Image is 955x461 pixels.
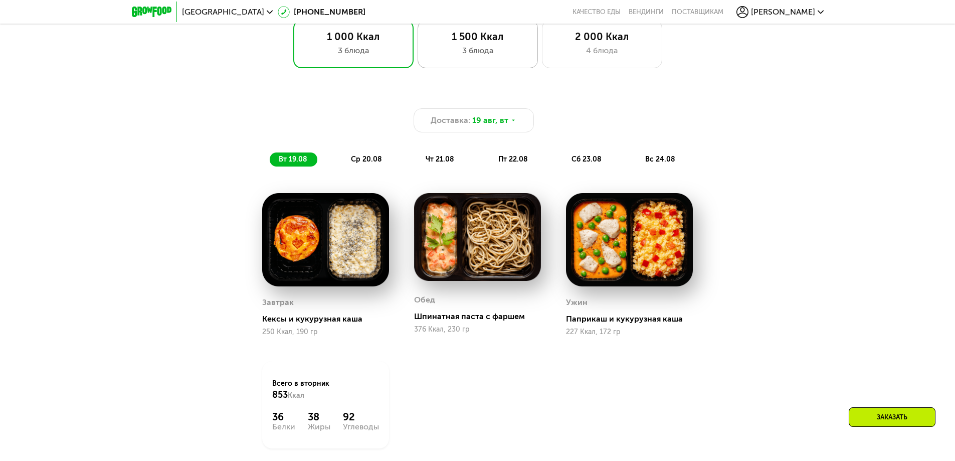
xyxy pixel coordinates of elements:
span: вт 19.08 [279,155,307,164]
div: Паприкаш и кукурузная каша [566,314,701,324]
div: 1 000 Ккал [304,31,403,43]
span: Ккал [288,391,304,400]
span: [GEOGRAPHIC_DATA] [182,8,264,16]
div: 3 блюда [304,45,403,57]
div: 2 000 Ккал [552,31,652,43]
a: Качество еды [572,8,621,16]
div: Углеводы [343,423,379,431]
a: [PHONE_NUMBER] [278,6,365,18]
div: 38 [308,411,330,423]
span: пт 22.08 [498,155,528,164]
div: 92 [343,411,379,423]
div: Завтрак [262,295,294,310]
div: Кексы и кукурузная каша [262,314,397,324]
div: Жиры [308,423,330,431]
span: ср 20.08 [351,155,382,164]
span: Доставка: [431,114,470,126]
div: Шпинатная паста с фаршем [414,312,549,322]
div: 1 500 Ккал [428,31,527,43]
div: 376 Ккал, 230 гр [414,326,541,334]
span: сб 23.08 [571,155,602,164]
span: [PERSON_NAME] [751,8,815,16]
div: 36 [272,411,295,423]
div: 250 Ккал, 190 гр [262,328,389,336]
div: Всего в вторник [272,379,379,401]
span: 19 авг, вт [472,114,508,126]
a: Вендинги [629,8,664,16]
div: Ужин [566,295,588,310]
div: 3 блюда [428,45,527,57]
span: вс 24.08 [645,155,675,164]
div: 4 блюда [552,45,652,57]
div: поставщикам [672,8,723,16]
div: 227 Ккал, 172 гр [566,328,693,336]
span: чт 21.08 [426,155,454,164]
div: Белки [272,423,295,431]
span: 853 [272,389,288,400]
div: Обед [414,292,435,308]
div: Заказать [849,407,935,427]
